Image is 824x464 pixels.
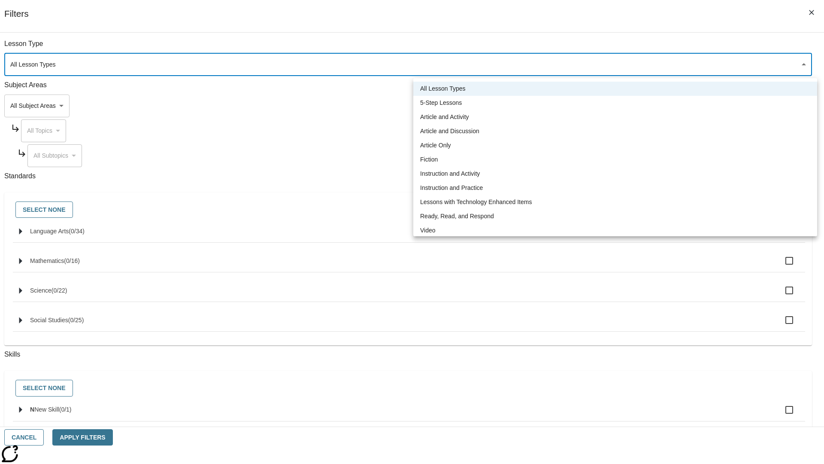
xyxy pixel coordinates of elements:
li: Instruction and Activity [413,167,817,181]
li: Instruction and Practice [413,181,817,195]
li: Article and Discussion [413,124,817,138]
li: Ready, Read, and Respond [413,209,817,223]
li: Article and Activity [413,110,817,124]
li: Lessons with Technology Enhanced Items [413,195,817,209]
li: All Lesson Types [413,82,817,96]
li: Fiction [413,153,817,167]
li: Video [413,223,817,238]
li: 5-Step Lessons [413,96,817,110]
li: Article Only [413,138,817,153]
ul: Select a lesson type [413,78,817,241]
